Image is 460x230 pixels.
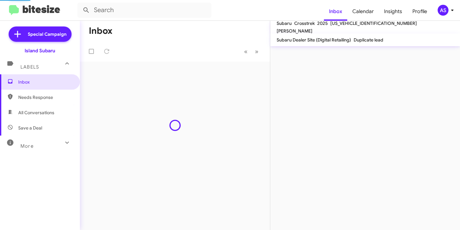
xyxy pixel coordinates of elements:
[277,28,312,34] span: [PERSON_NAME]
[277,20,292,26] span: Subaru
[251,45,262,58] button: Next
[407,2,432,21] a: Profile
[379,2,407,21] a: Insights
[241,45,262,58] nav: Page navigation example
[244,48,248,56] span: «
[18,94,73,100] span: Needs Response
[9,26,72,42] a: Special Campaign
[25,48,55,54] div: Island Subaru
[317,20,328,26] span: 2025
[89,26,112,36] h1: Inbox
[277,37,351,43] span: Subaru Dealer Site (Digital Retailing)
[330,20,417,26] span: [US_VEHICLE_IDENTIFICATION_NUMBER]
[28,31,66,37] span: Special Campaign
[354,37,383,43] span: Duplicate lead
[20,64,39,70] span: Labels
[18,125,42,131] span: Save a Deal
[240,45,251,58] button: Previous
[18,79,73,85] span: Inbox
[255,48,258,56] span: »
[77,3,211,18] input: Search
[438,5,448,16] div: AS
[324,2,347,21] a: Inbox
[18,109,54,116] span: All Conversations
[20,143,34,149] span: More
[294,20,315,26] span: Crosstrek
[432,5,453,16] button: AS
[347,2,379,21] a: Calendar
